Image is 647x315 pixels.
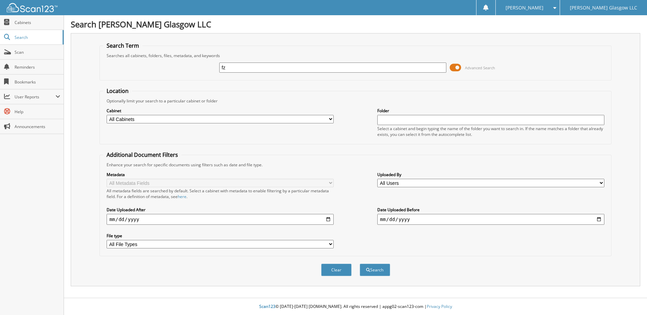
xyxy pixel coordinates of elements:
[178,194,186,199] a: here
[377,126,604,137] div: Select a cabinet and begin typing the name of the folder you want to search in. If the name match...
[107,207,334,213] label: Date Uploaded After
[103,162,608,168] div: Enhance your search for specific documents using filters such as date and file type.
[506,6,543,10] span: [PERSON_NAME]
[15,34,59,40] span: Search
[107,214,334,225] input: start
[103,53,608,58] div: Searches all cabinets, folders, files, metadata, and keywords
[465,65,495,70] span: Advanced Search
[107,233,334,239] label: File type
[71,19,640,30] h1: Search [PERSON_NAME] Glasgow LLC
[360,264,390,276] button: Search
[570,6,637,10] span: [PERSON_NAME] Glasgow LLC
[377,172,604,177] label: Uploaded By
[7,3,58,12] img: scan123-logo-white.svg
[103,42,142,49] legend: Search Term
[427,304,452,309] a: Privacy Policy
[103,87,132,95] legend: Location
[103,98,608,104] div: Optionally limit your search to a particular cabinet or folder
[377,207,604,213] label: Date Uploaded Before
[377,108,604,114] label: Folder
[15,20,60,25] span: Cabinets
[377,214,604,225] input: end
[15,124,60,129] span: Announcements
[15,64,60,70] span: Reminders
[64,298,647,315] div: © [DATE]-[DATE] [DOMAIN_NAME]. All rights reserved | appg02-scan123-com |
[15,109,60,115] span: Help
[321,264,352,276] button: Clear
[15,49,60,55] span: Scan
[107,172,334,177] label: Metadata
[613,283,647,315] iframe: Chat Widget
[15,79,60,85] span: Bookmarks
[103,151,181,159] legend: Additional Document Filters
[15,94,55,100] span: User Reports
[259,304,275,309] span: Scan123
[107,108,334,114] label: Cabinet
[107,188,334,199] div: All metadata fields are searched by default. Select a cabinet with metadata to enable filtering b...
